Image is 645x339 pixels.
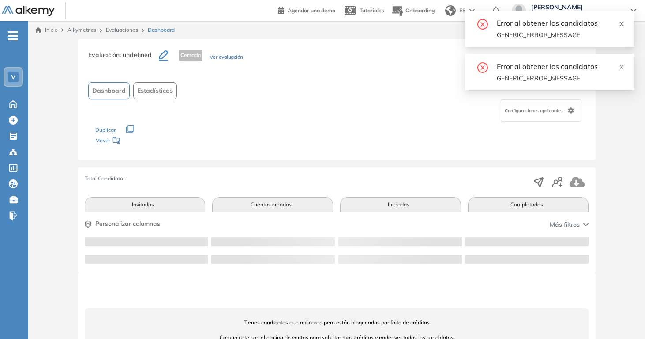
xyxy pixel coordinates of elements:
a: Evaluaciones [106,27,138,33]
span: Onboarding [405,7,435,14]
button: Invitados [85,197,206,212]
span: Total Candidatos [85,175,126,183]
span: Cerrada [179,50,202,61]
div: Configuraciones opcionales [501,99,581,122]
button: Estadísticas [133,82,177,99]
div: GENERIC_ERROR_MESSAGE [497,30,624,40]
span: Dashboard [92,86,126,95]
button: Ver evaluación [210,53,243,62]
button: Personalizar columnas [85,219,160,229]
span: Más filtros [550,220,580,229]
button: Cuentas creadas [212,197,333,212]
div: Mover [95,133,184,149]
span: close [619,64,625,70]
div: GENERIC_ERROR_MESSAGE [497,73,624,83]
span: Duplicar [95,126,116,133]
span: Estadísticas [137,86,173,95]
a: Inicio [35,26,58,34]
span: [PERSON_NAME] [531,4,622,11]
button: Onboarding [391,1,435,20]
span: Tutoriales [360,7,384,14]
img: arrow [469,9,475,12]
i: - [8,35,18,37]
img: Logo [2,6,55,17]
span: close-circle [477,18,488,30]
span: Dashboard [148,26,175,34]
span: Personalizar columnas [95,219,160,229]
span: Agendar una demo [288,7,335,14]
div: Error al obtener los candidatos [497,61,624,72]
span: close-circle [477,61,488,73]
span: Configuraciones opcionales [505,107,564,114]
img: world [445,5,456,16]
button: Más filtros [550,220,589,229]
span: Tienes candidatos que aplicaron pero están bloqueados por falta de créditos [85,319,589,327]
span: close [619,21,625,27]
button: Completadas [468,197,589,212]
button: Iniciadas [340,197,461,212]
span: Alkymetrics [67,27,96,33]
span: V [11,73,15,80]
h3: Evaluación [88,50,159,68]
span: ES [459,7,466,15]
button: Dashboard [88,82,130,99]
div: Error al obtener los candidatos [497,18,624,28]
span: : undefined [120,51,152,59]
a: Agendar una demo [278,4,335,15]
